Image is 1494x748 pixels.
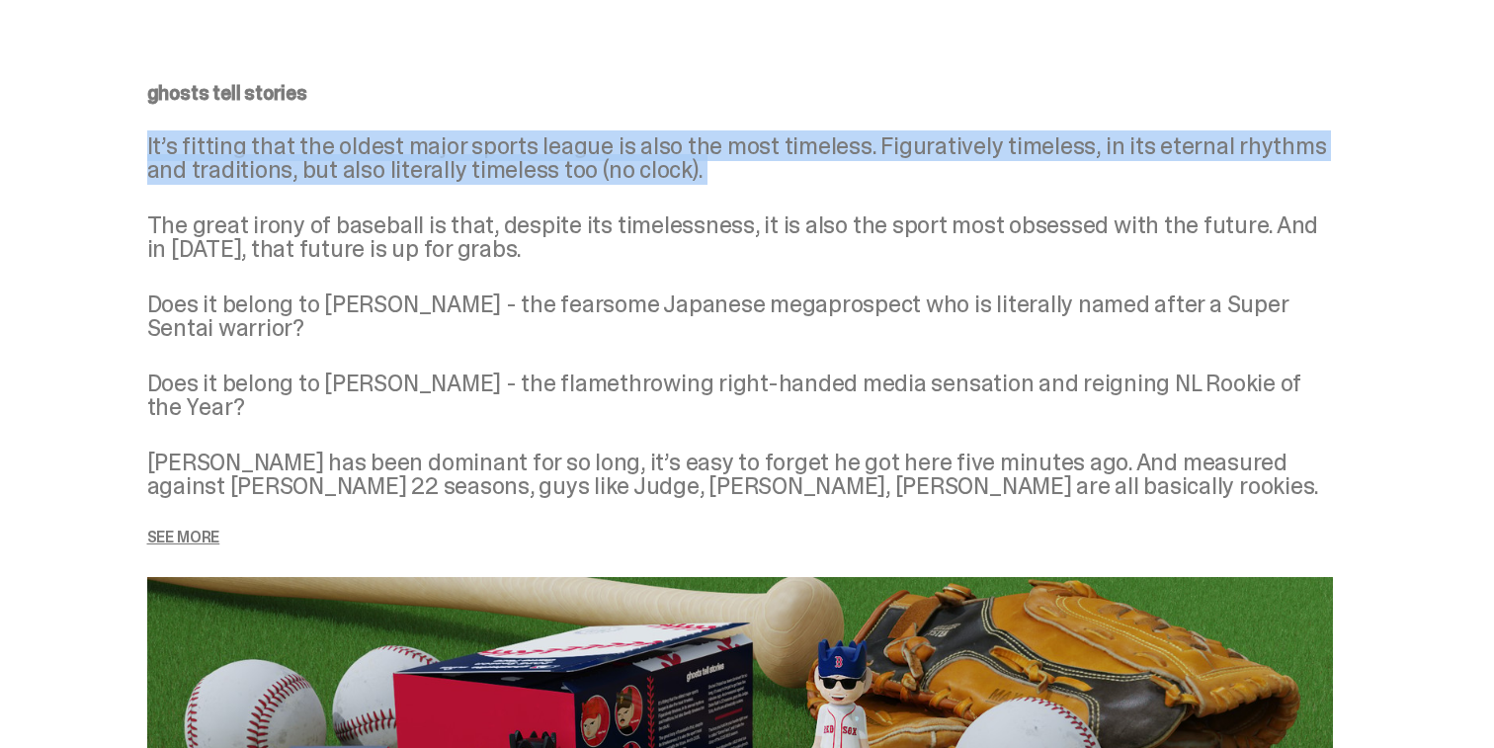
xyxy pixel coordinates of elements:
p: Does it belong to [PERSON_NAME] - the fearsome Japanese megaprospect who is literally named after... [147,292,1333,340]
p: See more [147,530,1333,545]
p: ghosts tell stories [147,83,1333,103]
p: Does it belong to [PERSON_NAME] - the flamethrowing right-handed media sensation and reigning NL ... [147,372,1333,419]
p: It’s fitting that the oldest major sports league is also the most timeless. Figuratively timeless... [147,134,1333,182]
p: The great irony of baseball is that, despite its timelessness, it is also the sport most obsessed... [147,213,1333,261]
p: [PERSON_NAME] has been dominant for so long, it’s easy to forget he got here five minutes ago. An... [147,451,1333,498]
